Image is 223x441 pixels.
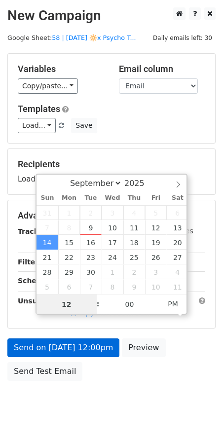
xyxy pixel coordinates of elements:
span: October 1, 2025 [102,264,123,279]
strong: Tracking [18,227,51,235]
span: September 20, 2025 [167,235,188,250]
span: Wed [102,195,123,201]
span: September 22, 2025 [58,250,80,264]
span: September 24, 2025 [102,250,123,264]
a: Copy/paste... [18,78,78,94]
input: Hour [37,294,97,314]
span: September 16, 2025 [80,235,102,250]
span: September 23, 2025 [80,250,102,264]
span: October 3, 2025 [145,264,167,279]
h2: New Campaign [7,7,216,24]
span: Tue [80,195,102,201]
span: Fri [145,195,167,201]
span: September 26, 2025 [145,250,167,264]
span: September 11, 2025 [123,220,145,235]
span: September 25, 2025 [123,250,145,264]
span: September 14, 2025 [37,235,58,250]
span: September 5, 2025 [145,205,167,220]
input: Minute [100,294,160,314]
iframe: Chat Widget [174,394,223,441]
span: September 21, 2025 [37,250,58,264]
span: September 17, 2025 [102,235,123,250]
h5: Variables [18,64,104,74]
span: October 8, 2025 [102,279,123,294]
span: September 30, 2025 [80,264,102,279]
span: August 31, 2025 [37,205,58,220]
span: September 28, 2025 [37,264,58,279]
span: September 7, 2025 [37,220,58,235]
span: September 8, 2025 [58,220,80,235]
span: September 9, 2025 [80,220,102,235]
span: October 9, 2025 [123,279,145,294]
span: September 13, 2025 [167,220,188,235]
span: October 10, 2025 [145,279,167,294]
button: Save [71,118,97,133]
span: September 18, 2025 [123,235,145,250]
span: Sun [37,195,58,201]
span: September 12, 2025 [145,220,167,235]
span: September 6, 2025 [167,205,188,220]
input: Year [122,179,157,188]
h5: Email column [119,64,205,74]
span: Sat [167,195,188,201]
span: October 4, 2025 [167,264,188,279]
strong: Filters [18,258,43,266]
strong: Unsubscribe [18,297,66,305]
a: Load... [18,118,56,133]
span: : [97,294,100,314]
span: September 4, 2025 [123,205,145,220]
span: September 19, 2025 [145,235,167,250]
span: September 2, 2025 [80,205,102,220]
a: Copy unsubscribe link [69,308,157,317]
a: Preview [122,338,165,357]
span: Thu [123,195,145,201]
span: September 1, 2025 [58,205,80,220]
span: Mon [58,195,80,201]
strong: Schedule [18,277,53,285]
span: October 11, 2025 [167,279,188,294]
a: Daily emails left: 30 [149,34,216,41]
span: September 3, 2025 [102,205,123,220]
span: Click to toggle [159,294,186,314]
a: 58 | [DATE] 🔆x Psycho T... [52,34,136,41]
span: September 27, 2025 [167,250,188,264]
a: Templates [18,104,60,114]
label: UTM Codes [154,226,193,236]
span: September 29, 2025 [58,264,80,279]
span: October 5, 2025 [37,279,58,294]
a: Send on [DATE] 12:00pm [7,338,119,357]
small: Google Sheet: [7,34,136,41]
span: September 10, 2025 [102,220,123,235]
div: Loading... [18,159,205,184]
span: October 6, 2025 [58,279,80,294]
span: September 15, 2025 [58,235,80,250]
h5: Advanced [18,210,205,221]
span: October 2, 2025 [123,264,145,279]
a: Send Test Email [7,362,82,381]
span: Daily emails left: 30 [149,33,216,43]
h5: Recipients [18,159,205,170]
span: October 7, 2025 [80,279,102,294]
